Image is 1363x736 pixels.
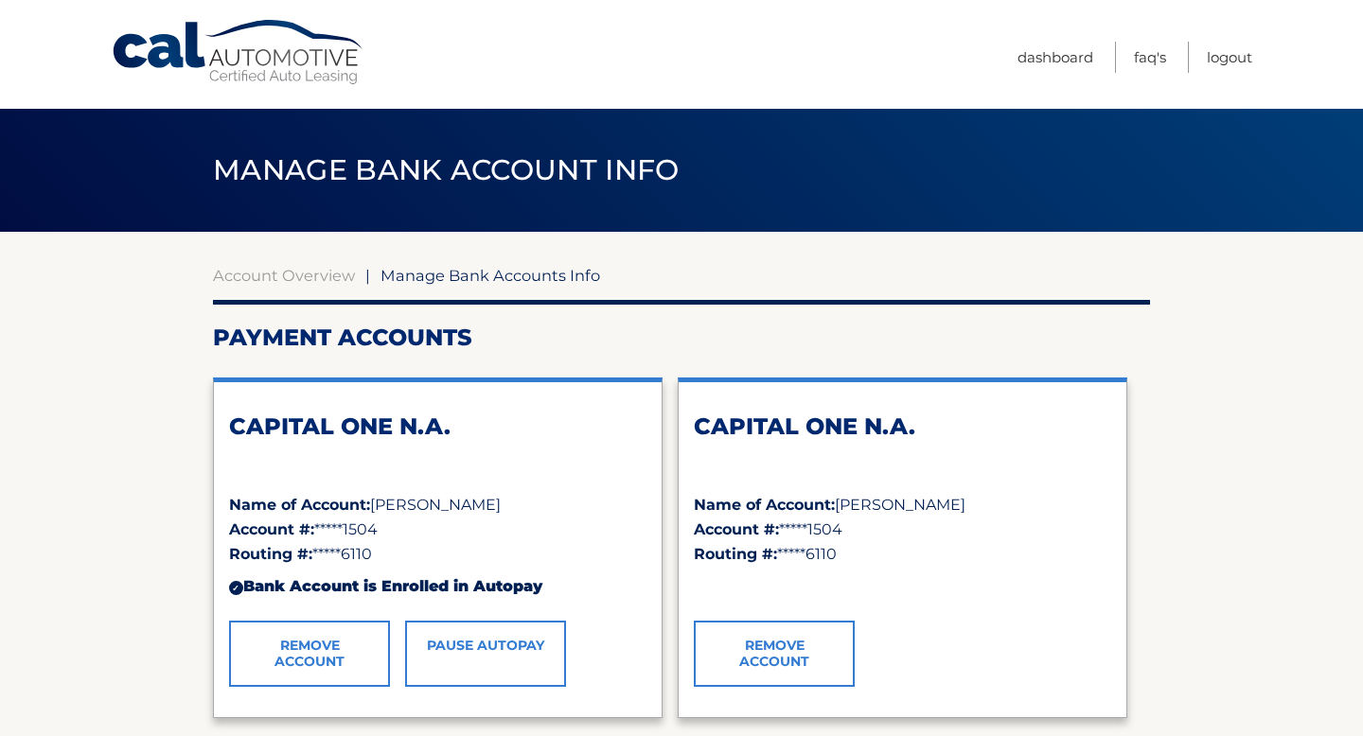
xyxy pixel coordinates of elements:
span: Manage Bank Accounts Info [381,266,600,285]
h2: Payment Accounts [213,324,1150,352]
span: [PERSON_NAME] [370,496,501,514]
strong: Routing #: [229,545,312,563]
h2: CAPITAL ONE N.A. [229,412,646,441]
span: | [365,266,370,285]
span: Manage Bank Account Info [213,152,680,187]
a: Logout [1207,42,1252,73]
a: Cal Automotive [111,19,366,86]
a: Account Overview [213,266,355,285]
a: Remove Account [229,621,390,687]
span: ✓ [694,577,706,595]
span: [PERSON_NAME] [835,496,965,514]
a: Remove Account [694,621,855,687]
strong: Account #: [694,520,779,538]
strong: Routing #: [694,545,777,563]
strong: Name of Account: [694,496,835,514]
a: Pause AutoPay [405,621,566,687]
div: Bank Account is Enrolled in Autopay [229,567,646,606]
div: ✓ [229,581,243,595]
a: FAQ's [1134,42,1166,73]
strong: Name of Account: [229,496,370,514]
a: Dashboard [1018,42,1093,73]
strong: Account #: [229,520,314,538]
h2: CAPITAL ONE N.A. [694,412,1111,441]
